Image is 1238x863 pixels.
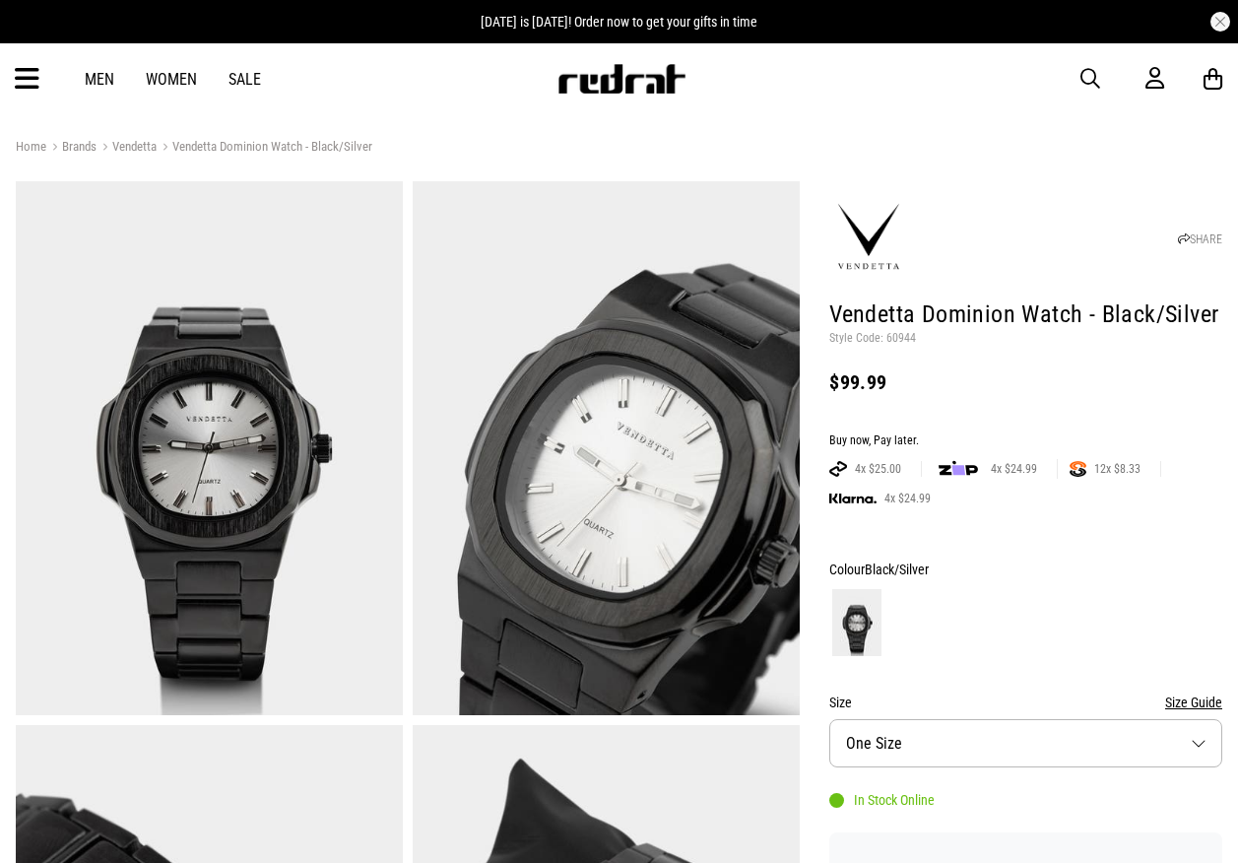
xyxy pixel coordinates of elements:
[829,198,908,277] img: Vendetta
[413,181,800,715] img: Vendetta Dominion Watch - Black/silver in Black
[1165,691,1222,714] button: Size Guide
[829,691,1222,714] div: Size
[829,299,1222,331] h1: Vendetta Dominion Watch - Black/Silver
[939,459,978,479] img: zip
[481,14,757,30] span: [DATE] is [DATE]! Order now to get your gifts in time
[85,70,114,89] a: Men
[829,792,935,808] div: In Stock Online
[1086,461,1148,477] span: 12x $8.33
[228,70,261,89] a: Sale
[877,491,939,506] span: 4x $24.99
[46,139,97,158] a: Brands
[829,370,1222,394] div: $99.99
[146,70,197,89] a: Women
[829,719,1222,767] button: One Size
[1178,232,1222,246] a: SHARE
[16,181,403,715] img: Vendetta Dominion Watch - Black/silver in Black
[1070,461,1086,477] img: SPLITPAY
[832,589,881,656] img: Black/Silver
[829,494,877,504] img: KLARNA
[97,139,157,158] a: Vendetta
[829,331,1222,347] p: Style Code: 60944
[157,139,372,158] a: Vendetta Dominion Watch - Black/Silver
[865,562,929,577] span: Black/Silver
[846,734,902,753] span: One Size
[829,558,1222,581] div: Colour
[16,139,46,154] a: Home
[847,461,909,477] span: 4x $25.00
[829,461,847,477] img: AFTERPAY
[983,461,1045,477] span: 4x $24.99
[829,433,1222,449] div: Buy now, Pay later.
[556,64,686,94] img: Redrat logo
